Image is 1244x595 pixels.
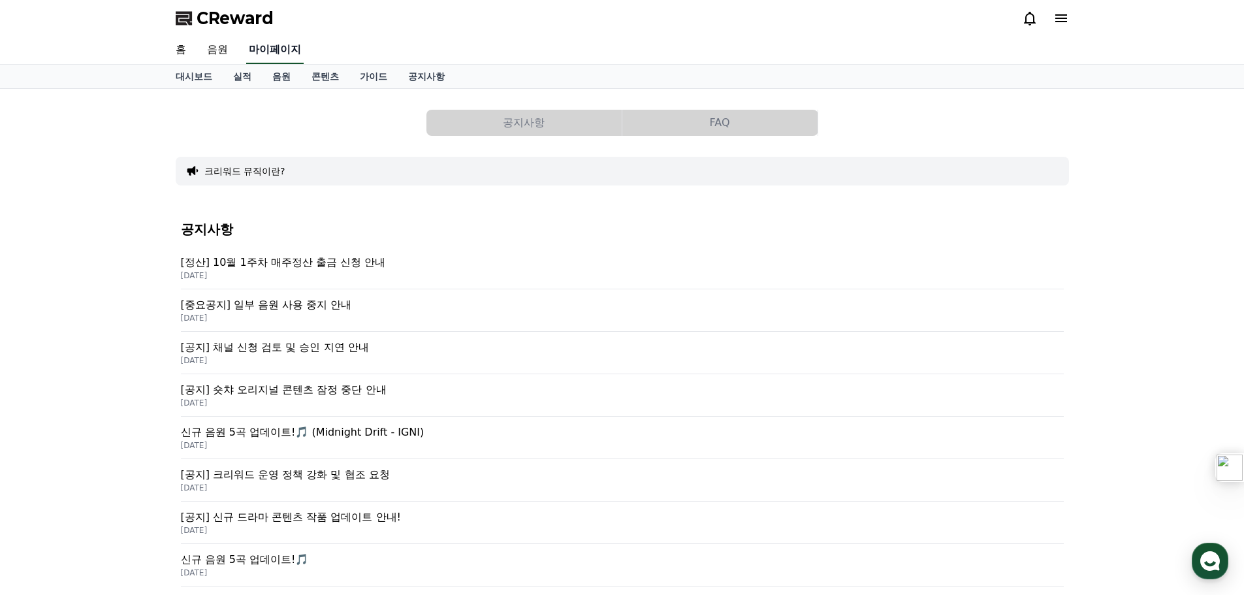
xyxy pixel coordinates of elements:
[398,65,455,88] a: 공지사항
[41,434,49,444] span: 홈
[204,165,285,178] button: 크리워드 뮤직이란?
[176,8,274,29] a: CReward
[246,37,304,64] a: 마이페이지
[262,65,301,88] a: 음원
[181,255,1064,270] p: [정산] 10월 1주차 매주정산 출금 신청 안내
[4,414,86,447] a: 홈
[301,65,349,88] a: 콘텐츠
[181,313,1064,323] p: [DATE]
[120,434,135,445] span: 대화
[181,552,1064,568] p: 신규 음원 5곡 업데이트!🎵
[168,414,251,447] a: 설정
[181,398,1064,408] p: [DATE]
[181,297,1064,313] p: [중요공지] 일부 음원 사용 중지 안내
[181,425,1064,440] p: 신규 음원 5곡 업데이트!🎵 (Midnight Drift - IGNI)
[181,440,1064,451] p: [DATE]
[181,247,1064,289] a: [정산] 10월 1주차 매주정산 출금 신청 안내 [DATE]
[349,65,398,88] a: 가이드
[181,502,1064,544] a: [공지] 신규 드라마 콘텐츠 작품 업데이트 안내! [DATE]
[181,544,1064,587] a: 신규 음원 5곡 업데이트!🎵 [DATE]
[202,434,217,444] span: 설정
[181,459,1064,502] a: [공지] 크리워드 운영 정책 강화 및 협조 요청 [DATE]
[181,509,1064,525] p: [공지] 신규 드라마 콘텐츠 작품 업데이트 안내!
[165,37,197,64] a: 홈
[181,355,1064,366] p: [DATE]
[181,289,1064,332] a: [중요공지] 일부 음원 사용 중지 안내 [DATE]
[181,483,1064,493] p: [DATE]
[165,65,223,88] a: 대시보드
[181,525,1064,536] p: [DATE]
[181,568,1064,578] p: [DATE]
[622,110,818,136] button: FAQ
[426,110,622,136] button: 공지사항
[181,340,1064,355] p: [공지] 채널 신청 검토 및 승인 지연 안내
[223,65,262,88] a: 실적
[197,37,238,64] a: 음원
[181,332,1064,374] a: [공지] 채널 신청 검토 및 승인 지연 안내 [DATE]
[622,110,818,136] a: FAQ
[181,417,1064,459] a: 신규 음원 5곡 업데이트!🎵 (Midnight Drift - IGNI) [DATE]
[86,414,168,447] a: 대화
[197,8,274,29] span: CReward
[181,270,1064,281] p: [DATE]
[181,382,1064,398] p: [공지] 숏챠 오리지널 콘텐츠 잠정 중단 안내
[181,222,1064,236] h4: 공지사항
[181,374,1064,417] a: [공지] 숏챠 오리지널 콘텐츠 잠정 중단 안내 [DATE]
[426,110,622,136] a: 공지사항
[181,467,1064,483] p: [공지] 크리워드 운영 정책 강화 및 협조 요청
